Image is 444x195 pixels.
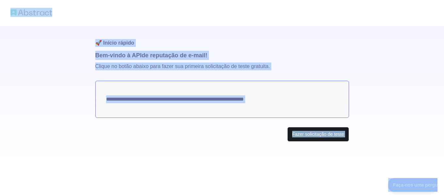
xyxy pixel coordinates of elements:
iframe: Alternar Suporte ao Cliente [388,178,437,192]
font: Bem-vindo à API [95,52,142,59]
font: de reputação de e-mail [142,52,205,59]
font: Fazer solicitação de teste [292,132,344,137]
font: ! [205,52,207,59]
font: 🚀 Início rápido [95,40,135,46]
button: Fazer solicitação de teste [287,127,349,142]
font: Faça-nos uma pergunta [5,4,56,9]
font: Clique no botão abaixo para fazer sua primeira solicitação de teste gratuita. [95,63,270,69]
img: Logotipo abstrato [10,8,52,17]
